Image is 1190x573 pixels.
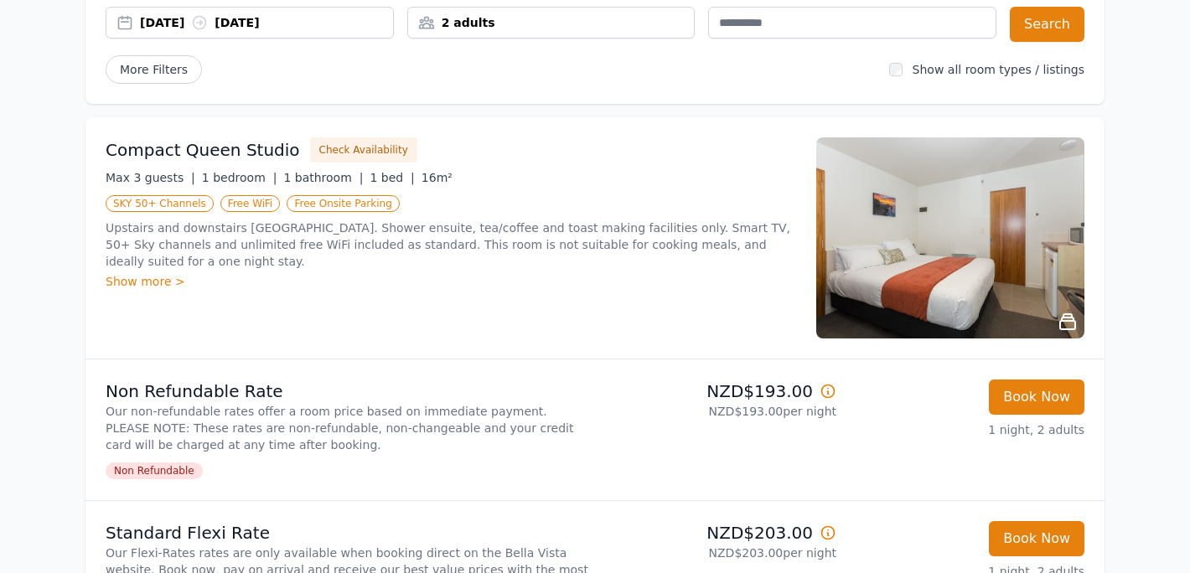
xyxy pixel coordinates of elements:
p: NZD$203.00 [602,521,836,545]
span: More Filters [106,55,202,84]
button: Book Now [989,379,1084,415]
span: 1 bed | [370,171,414,184]
div: [DATE] [DATE] [140,14,393,31]
div: 2 adults [408,14,695,31]
div: Show more > [106,273,796,290]
span: Free WiFi [220,195,281,212]
button: Search [1010,7,1084,42]
p: Our non-refundable rates offer a room price based on immediate payment. PLEASE NOTE: These rates ... [106,403,588,453]
h3: Compact Queen Studio [106,138,300,162]
button: Check Availability [310,137,417,163]
p: NZD$203.00 per night [602,545,836,561]
span: Non Refundable [106,462,203,479]
p: Non Refundable Rate [106,379,588,403]
span: SKY 50+ Channels [106,195,214,212]
p: NZD$193.00 per night [602,403,836,420]
span: 16m² [422,171,453,184]
span: 1 bedroom | [202,171,277,184]
p: NZD$193.00 [602,379,836,403]
p: Upstairs and downstairs [GEOGRAPHIC_DATA]. Shower ensuite, tea/coffee and toast making facilities... [106,219,796,270]
p: 1 night, 2 adults [850,421,1084,438]
label: Show all room types / listings [913,63,1084,76]
span: 1 bathroom | [283,171,363,184]
span: Free Onsite Parking [287,195,399,212]
p: Standard Flexi Rate [106,521,588,545]
span: Max 3 guests | [106,171,195,184]
button: Book Now [989,521,1084,556]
